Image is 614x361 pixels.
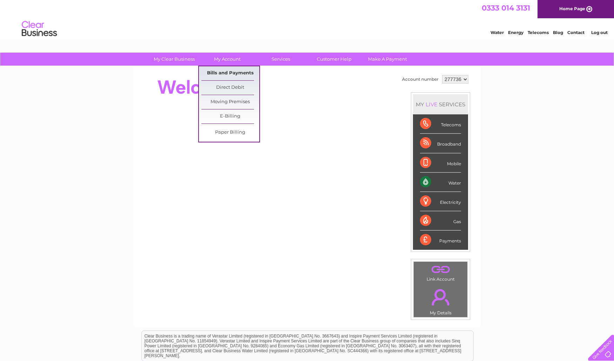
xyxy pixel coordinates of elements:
[424,101,439,108] div: LIVE
[252,53,310,66] a: Services
[420,230,461,249] div: Payments
[201,66,259,80] a: Bills and Payments
[591,30,608,35] a: Log out
[420,153,461,173] div: Mobile
[420,134,461,153] div: Broadband
[508,30,523,35] a: Energy
[420,211,461,230] div: Gas
[415,285,466,309] a: .
[142,4,473,34] div: Clear Business is a trading name of Verastar Limited (registered in [GEOGRAPHIC_DATA] No. 3667643...
[199,53,256,66] a: My Account
[553,30,563,35] a: Blog
[528,30,549,35] a: Telecoms
[145,53,203,66] a: My Clear Business
[413,261,468,283] td: Link Account
[201,81,259,95] a: Direct Debit
[482,4,530,12] a: 0333 014 3131
[201,109,259,123] a: E-Billing
[567,30,585,35] a: Contact
[201,95,259,109] a: Moving Premises
[201,126,259,140] a: Paper Billing
[420,173,461,192] div: Water
[305,53,363,66] a: Customer Help
[490,30,504,35] a: Water
[413,283,468,317] td: My Details
[21,18,57,40] img: logo.png
[420,192,461,211] div: Electricity
[413,94,468,114] div: MY SERVICES
[415,263,466,276] a: .
[359,53,416,66] a: Make A Payment
[420,114,461,134] div: Telecoms
[400,73,440,85] td: Account number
